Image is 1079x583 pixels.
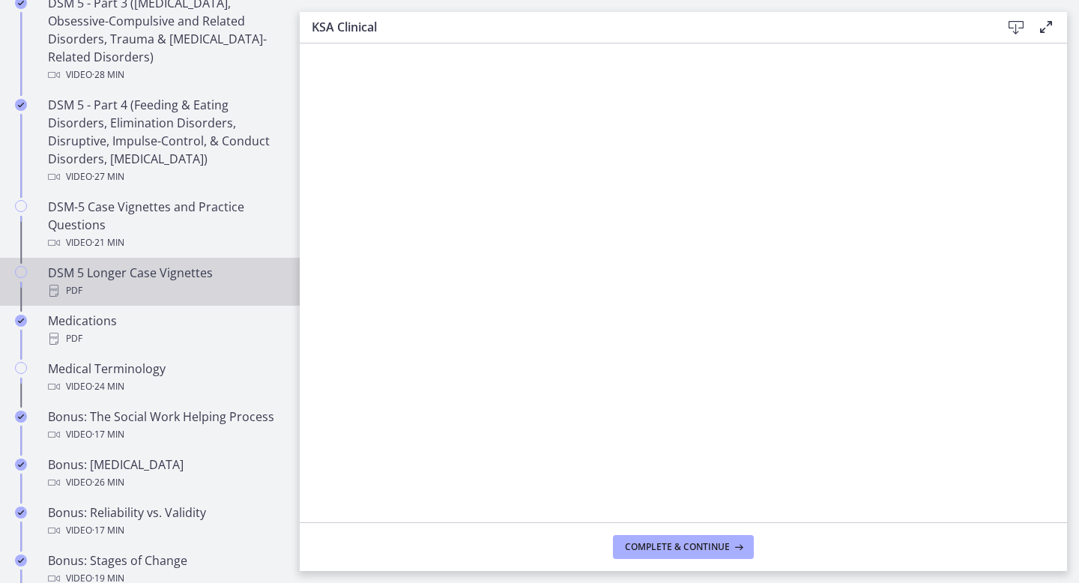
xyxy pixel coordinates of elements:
[48,330,282,348] div: PDF
[48,426,282,444] div: Video
[92,426,124,444] span: · 17 min
[15,459,27,471] i: Completed
[48,456,282,492] div: Bonus: [MEDICAL_DATA]
[92,378,124,396] span: · 24 min
[48,474,282,492] div: Video
[15,411,27,423] i: Completed
[48,282,282,300] div: PDF
[92,234,124,252] span: · 21 min
[48,360,282,396] div: Medical Terminology
[48,408,282,444] div: Bonus: The Social Work Helping Process
[15,507,27,519] i: Completed
[48,264,282,300] div: DSM 5 Longer Case Vignettes
[613,535,754,559] button: Complete & continue
[48,234,282,252] div: Video
[48,66,282,84] div: Video
[15,555,27,567] i: Completed
[15,315,27,327] i: Completed
[92,66,124,84] span: · 28 min
[92,522,124,540] span: · 17 min
[48,312,282,348] div: Medications
[15,99,27,111] i: Completed
[312,18,977,36] h3: KSA Clinical
[48,522,282,540] div: Video
[625,541,730,553] span: Complete & continue
[48,198,282,252] div: DSM-5 Case Vignettes and Practice Questions
[92,474,124,492] span: · 26 min
[48,378,282,396] div: Video
[48,168,282,186] div: Video
[48,96,282,186] div: DSM 5 - Part 4 (Feeding & Eating Disorders, Elimination Disorders, Disruptive, Impulse-Control, &...
[48,504,282,540] div: Bonus: Reliability vs. Validity
[92,168,124,186] span: · 27 min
